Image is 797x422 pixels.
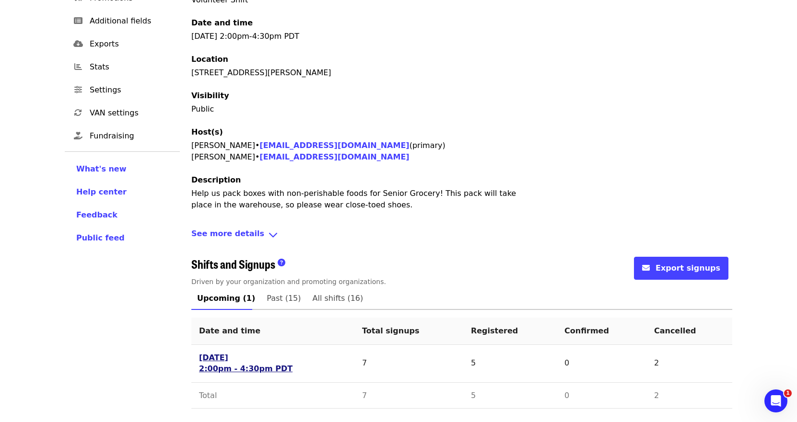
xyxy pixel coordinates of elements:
[191,228,732,242] div: See more detailsangle-down icon
[463,383,557,409] td: 5
[65,125,180,148] a: Fundraising
[65,33,180,56] a: Exports
[471,326,518,335] span: Registered
[191,127,223,137] span: Host(s)
[90,84,172,96] span: Settings
[564,326,609,335] span: Confirmed
[764,389,787,412] iframe: Intercom live chat
[74,108,82,117] i: sync icon
[268,228,278,242] i: angle-down icon
[191,228,264,242] span: See more details
[191,188,527,211] p: Help us pack boxes with non-perishable foods for Senior Grocery! This pack will take place in the...
[76,163,168,175] a: What's new
[191,103,732,115] p: Public
[199,391,217,400] span: Total
[642,263,650,273] i: envelope icon
[74,16,82,25] i: list-alt icon
[74,85,82,94] i: sliders-h icon
[199,353,293,375] a: [DATE]2:00pm - 4:30pm PDT
[267,292,301,305] span: Past (15)
[646,345,732,383] td: 2
[634,257,728,280] button: envelope iconExport signups
[307,287,369,310] a: All shifts (16)
[90,61,172,73] span: Stats
[76,164,127,173] span: What's new
[90,15,172,27] span: Additional fields
[261,287,306,310] a: Past (15)
[197,292,255,305] span: Upcoming (1)
[354,383,463,409] td: 7
[646,383,732,409] td: 2
[784,389,792,397] span: 1
[313,292,363,305] span: All shifts (16)
[199,326,260,335] span: Date and time
[76,186,168,198] a: Help center
[90,107,172,119] span: VAN settings
[362,326,420,335] span: Total signups
[76,232,168,244] a: Public feed
[90,130,172,142] span: Fundraising
[354,345,463,383] td: 7
[74,131,82,140] i: hand-holding-heart icon
[76,187,127,196] span: Help center
[65,102,180,125] a: VAN settings
[65,10,180,33] a: Additional fields
[278,258,285,267] i: question-circle icon
[191,141,445,161] span: [PERSON_NAME] • (primary) [PERSON_NAME] •
[463,345,557,383] td: 5
[76,233,125,242] span: Public feed
[191,67,732,79] div: [STREET_ADDRESS][PERSON_NAME]
[654,326,696,335] span: Cancelled
[65,56,180,79] a: Stats
[65,79,180,102] a: Settings
[191,91,229,100] span: Visibility
[557,345,646,383] td: 0
[73,39,83,48] i: cloud-download icon
[191,175,241,184] span: Description
[191,255,275,272] span: Shifts and Signups
[259,141,409,150] a: [EMAIL_ADDRESS][DOMAIN_NAME]
[76,209,117,221] button: Feedback
[90,38,172,50] span: Exports
[191,18,253,27] span: Date and time
[191,55,228,64] span: Location
[557,383,646,409] td: 0
[191,278,386,285] span: Driven by your organization and promoting organizations.
[191,287,261,310] a: Upcoming (1)
[259,152,409,161] a: [EMAIL_ADDRESS][DOMAIN_NAME]
[74,62,82,71] i: chart-bar icon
